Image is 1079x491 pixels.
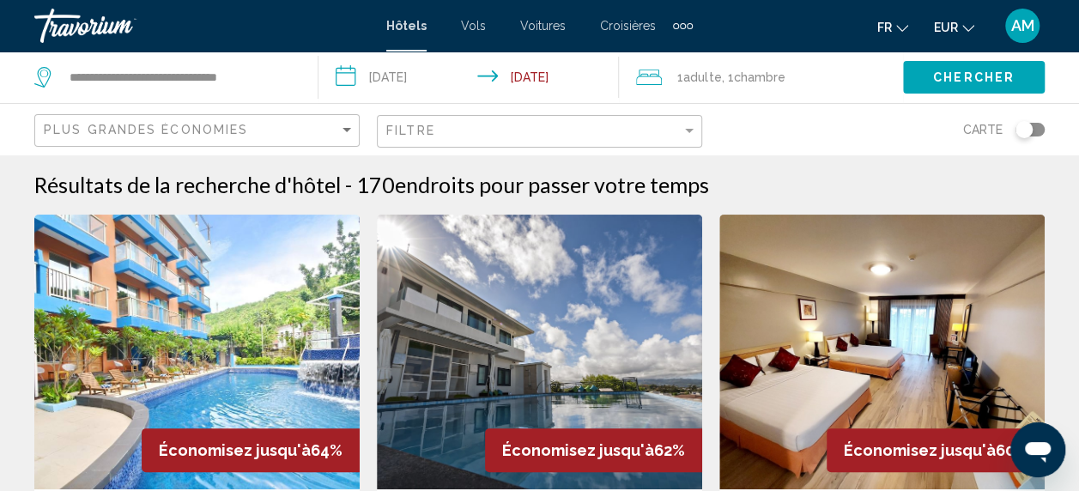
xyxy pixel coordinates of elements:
div: 64% [142,428,360,472]
img: Hotel image [34,215,360,489]
h2: 170 [356,172,709,197]
span: Chambre [733,70,785,84]
span: - [345,172,352,197]
span: AM [1011,17,1034,34]
span: Plus grandes économies [44,123,248,136]
span: 1 [677,65,721,89]
h1: Résultats de la recherche d'hôtel [34,172,341,197]
img: Hotel image [377,215,702,489]
span: Économisez jusqu'à [844,441,996,459]
span: Carte [963,118,1003,142]
a: Vols [461,19,486,33]
span: Économisez jusqu'à [502,441,654,459]
span: , 1 [721,65,785,89]
button: Change language [877,15,908,39]
button: Travelers: 1 adult, 0 children [619,52,902,103]
button: Toggle map [1003,122,1045,137]
span: endroits pour passer votre temps [395,172,709,197]
button: Chercher [903,61,1045,93]
span: Adulte [683,70,721,84]
button: Extra navigation items [673,12,693,39]
button: User Menu [1000,8,1045,44]
span: fr [877,21,892,34]
div: 62% [485,428,702,472]
div: 60% [827,428,1045,472]
iframe: Bouton de lancement de la fenêtre de messagerie [1010,422,1065,477]
span: Filtre [386,124,435,137]
mat-select: Sort by [44,124,355,138]
a: Hôtels [386,19,427,33]
span: EUR [934,21,958,34]
img: Hotel image [719,215,1045,489]
button: Change currency [934,15,974,39]
a: Voitures [520,19,566,33]
span: Chercher [933,71,1015,85]
a: Croisières [600,19,656,33]
a: Travorium [34,9,369,43]
span: Économisez jusqu'à [159,441,311,459]
button: Filter [377,114,702,149]
button: Check-in date: Nov 2, 2025 Check-out date: Nov 29, 2025 [318,52,619,103]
